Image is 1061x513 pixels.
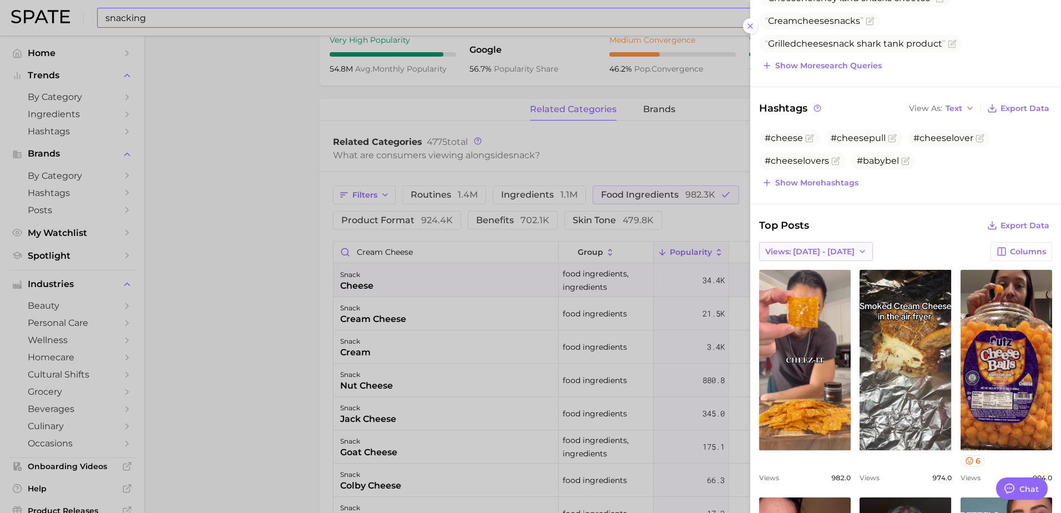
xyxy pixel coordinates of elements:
button: Flag as miscategorized or irrelevant [866,17,875,26]
button: Flag as miscategorized or irrelevant [805,134,814,143]
span: #cheesepull [831,133,886,143]
span: Show more hashtags [775,178,858,188]
button: 6 [961,455,986,467]
button: Flag as miscategorized or irrelevant [831,157,840,165]
span: #cheeselover [913,133,973,143]
button: Export Data [984,218,1052,233]
span: Export Data [1001,104,1049,113]
span: #cheeselovers [765,155,829,166]
span: 982.0 [831,474,851,482]
span: cheese [796,38,828,49]
span: Text [946,105,962,112]
button: Flag as miscategorized or irrelevant [976,134,984,143]
button: Views: [DATE] - [DATE] [759,242,873,261]
span: cheese [797,16,830,26]
button: Export Data [984,100,1052,116]
span: 974.0 [932,474,952,482]
button: Show morehashtags [759,175,861,190]
span: Cream snacks [765,16,863,26]
span: 904.0 [1033,474,1052,482]
span: Top Posts [759,218,809,233]
span: Hashtags [759,100,823,116]
span: Export Data [1001,221,1049,230]
span: Views [860,474,880,482]
span: Show more search queries [775,61,882,71]
span: Grilled snack shark tank product [765,38,946,49]
span: Columns [1010,247,1046,256]
button: Flag as miscategorized or irrelevant [888,134,897,143]
span: Views: [DATE] - [DATE] [765,247,855,256]
span: #babybel [857,155,899,166]
span: #cheese [765,133,803,143]
span: View As [909,105,942,112]
button: Columns [991,242,1052,261]
button: Flag as miscategorized or irrelevant [948,39,957,48]
span: Views [759,474,779,482]
button: Show moresearch queries [759,58,885,73]
button: Flag as miscategorized or irrelevant [901,157,910,165]
button: View AsText [906,101,977,115]
span: Views [961,474,981,482]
